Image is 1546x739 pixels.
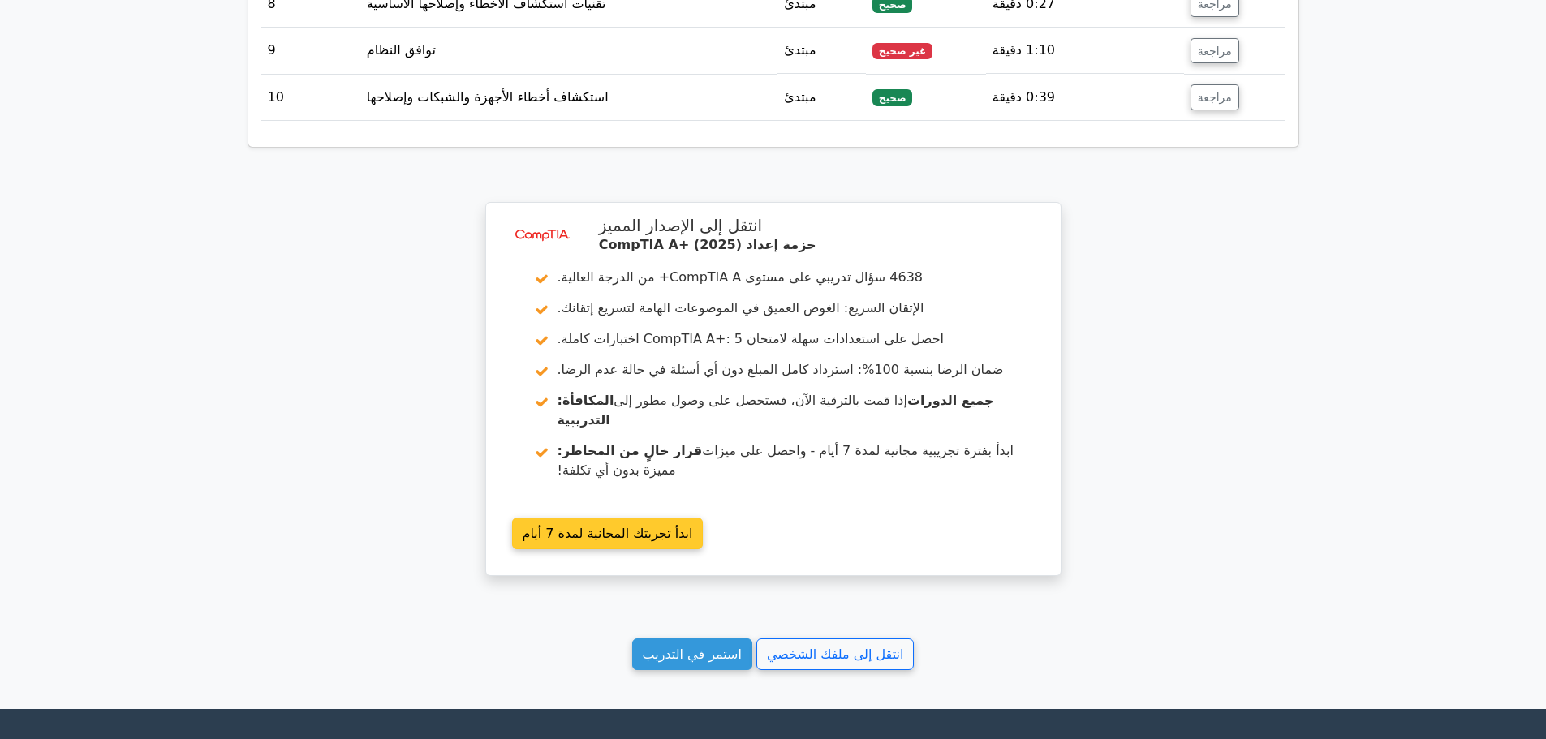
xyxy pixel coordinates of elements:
[367,42,436,58] font: توافق النظام
[268,89,284,105] font: 10
[879,92,906,104] font: صحيح
[879,45,927,57] font: غير صحيح
[1191,84,1239,110] button: مراجعة
[367,89,609,105] font: استكشاف أخطاء الأجهزة والشبكات وإصلاحها
[767,647,903,662] font: انتقل إلى ملفك الشخصي
[784,89,816,105] font: مبتدئ
[512,518,704,549] a: ابدأ تجربتك المجانية لمدة 7 أيام
[268,42,276,58] font: 9
[632,638,752,670] a: استمر في التدريب
[756,638,914,670] a: انتقل إلى ملفك الشخصي
[993,42,1055,58] font: 1:10 دقيقة
[1198,44,1232,57] font: مراجعة
[784,42,816,58] font: مبتدئ
[993,89,1055,105] font: 0:39 دقيقة
[1191,38,1239,64] button: مراجعة
[1198,91,1232,104] font: مراجعة
[643,647,742,662] font: استمر في التدريب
